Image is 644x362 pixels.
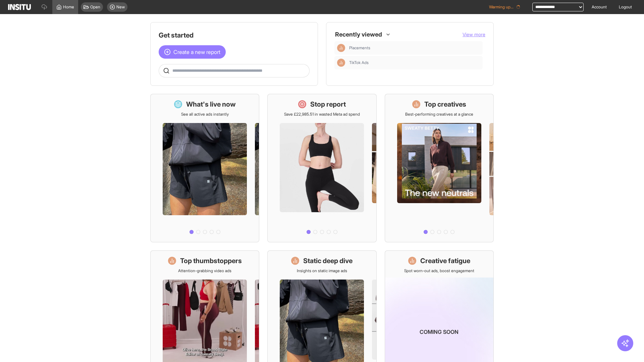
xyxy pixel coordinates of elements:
p: Save £22,985.51 in wasted Meta ad spend [284,112,360,117]
span: Warming up... [489,4,514,10]
p: Attention-grabbing video ads [178,268,231,274]
span: View more [463,32,485,37]
span: Create a new report [173,48,220,56]
a: What's live nowSee all active ads instantly [150,94,259,242]
p: Insights on static image ads [297,268,347,274]
img: Logo [8,4,31,10]
span: Open [90,4,100,10]
span: Home [63,4,74,10]
h1: Get started [159,31,310,40]
button: Create a new report [159,45,226,59]
span: TikTok Ads [349,60,369,65]
a: Top creativesBest-performing creatives at a glance [385,94,494,242]
p: See all active ads instantly [181,112,229,117]
span: TikTok Ads [349,60,480,65]
h1: What's live now [186,100,236,109]
div: Insights [337,44,345,52]
span: New [116,4,125,10]
a: Stop reportSave £22,985.51 in wasted Meta ad spend [267,94,376,242]
h1: Stop report [310,100,346,109]
div: Insights [337,59,345,67]
p: Best-performing creatives at a glance [405,112,473,117]
h1: Top thumbstoppers [180,256,242,265]
h1: Top creatives [424,100,466,109]
button: View more [463,31,485,38]
h1: Static deep dive [303,256,353,265]
span: Placements [349,45,480,51]
span: Placements [349,45,370,51]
